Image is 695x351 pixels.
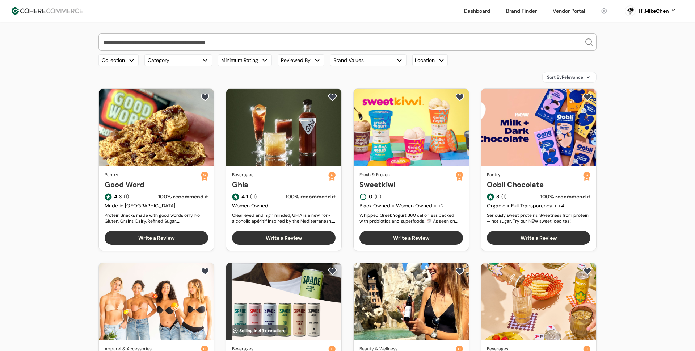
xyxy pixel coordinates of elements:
button: add to favorite [199,92,211,103]
button: add to favorite [454,92,466,103]
button: add to favorite [327,266,338,277]
button: add to favorite [581,266,593,277]
a: Good Word [105,179,201,190]
button: add to favorite [581,92,593,103]
span: Sort By Relevance [547,74,583,80]
button: Write a Review [105,231,208,245]
a: Ghia [232,179,328,190]
div: Hi, MikeChen [639,7,669,15]
button: add to favorite [199,266,211,277]
a: Sweetkiwi [359,179,456,190]
button: add to favorite [327,92,338,103]
button: Write a Review [359,231,463,245]
button: Write a Review [487,231,590,245]
img: Cohere Logo [12,7,83,15]
a: Oobli Chocolate [487,179,583,190]
button: Write a Review [232,231,336,245]
button: Hi,MikeChen [639,7,676,15]
button: add to favorite [454,266,466,277]
svg: 0 percent [625,5,636,16]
